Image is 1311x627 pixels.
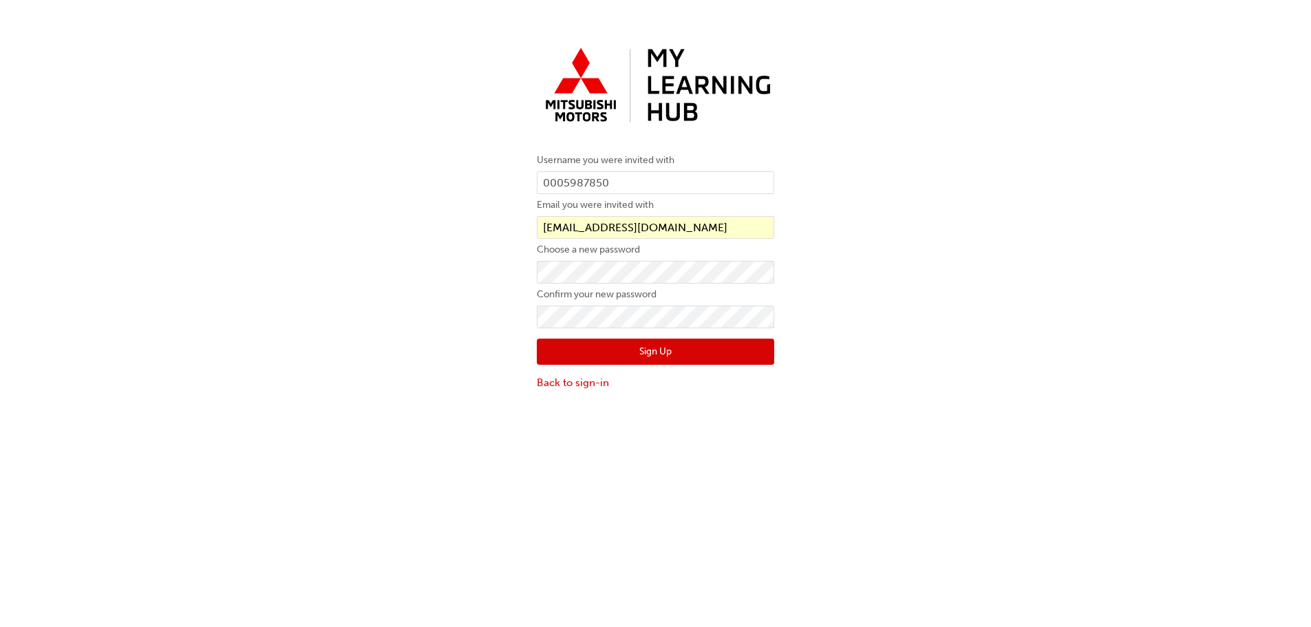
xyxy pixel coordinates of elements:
label: Confirm your new password [537,286,774,303]
a: Back to sign-in [537,375,774,391]
input: Username [537,171,774,195]
label: Email you were invited with [537,197,774,213]
label: Choose a new password [537,242,774,258]
button: Sign Up [537,339,774,365]
img: mmal [537,41,774,131]
label: Username you were invited with [537,152,774,169]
